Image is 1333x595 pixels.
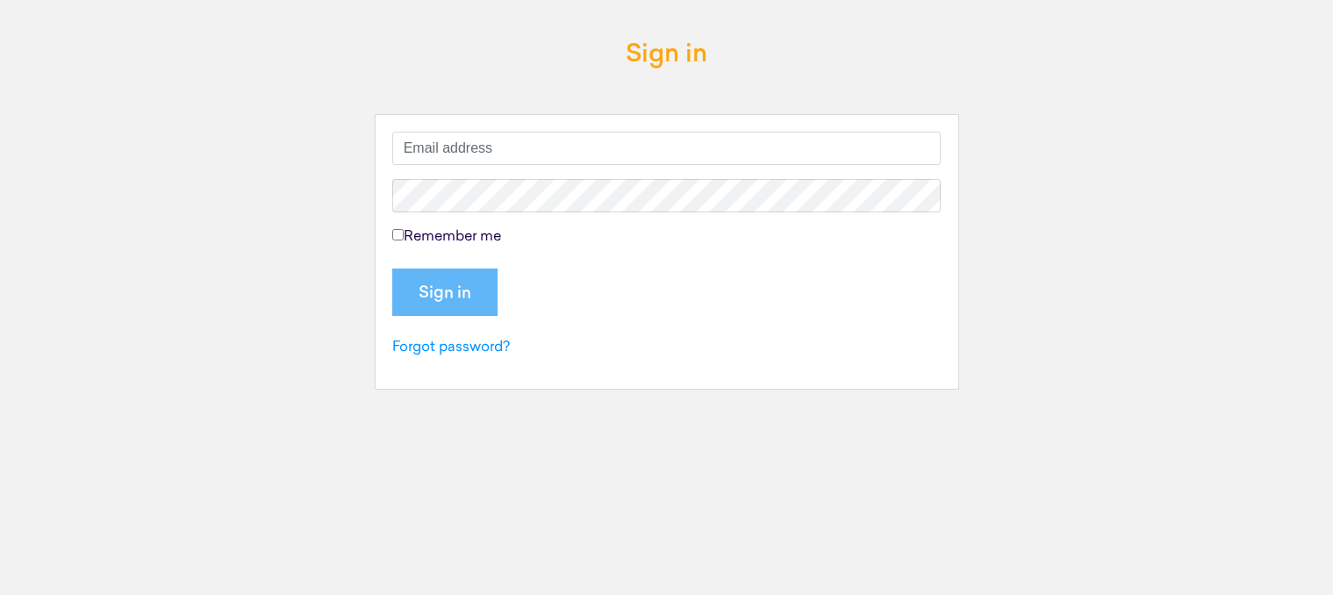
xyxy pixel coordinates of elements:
[392,269,498,316] input: Sign in
[392,226,501,247] label: Remember me
[392,229,404,240] input: Remember me
[392,132,942,165] input: Email address
[626,42,707,69] h3: Sign in
[392,341,510,355] a: Forgot password?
